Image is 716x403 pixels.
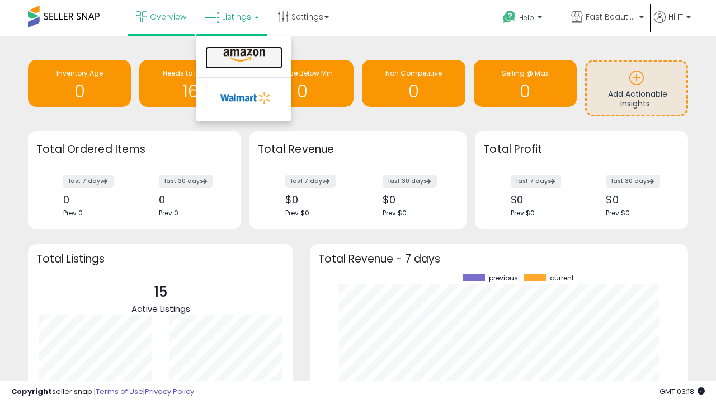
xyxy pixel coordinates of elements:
div: $0 [606,194,668,205]
a: BB Price Below Min 0 [251,60,354,107]
span: Prev: $0 [383,208,407,218]
span: Prev: $0 [606,208,630,218]
h3: Total Revenue [258,142,458,157]
div: $0 [511,194,573,205]
span: Inventory Age [56,68,103,78]
label: last 30 days [606,175,660,188]
span: Prev: 0 [159,208,178,218]
h3: Total Listings [36,255,285,263]
h1: 16 [145,82,237,101]
label: last 7 days [285,175,336,188]
span: Selling @ Max [502,68,549,78]
label: last 7 days [63,175,114,188]
p: 15 [131,282,190,303]
h3: Total Revenue - 7 days [318,255,680,263]
a: Terms of Use [96,386,143,397]
span: current [550,274,574,282]
span: BB Price Below Min [271,68,333,78]
span: Prev: 0 [63,208,83,218]
h1: 0 [34,82,125,101]
a: Non Competitive 0 [362,60,465,107]
span: Help [519,13,534,22]
i: Get Help [502,10,516,24]
strong: Copyright [11,386,52,397]
span: Active Listings [131,303,190,315]
a: Help [494,2,561,36]
a: Privacy Policy [145,386,194,397]
div: $0 [383,194,447,205]
a: Inventory Age 0 [28,60,131,107]
h1: 0 [368,82,459,101]
label: last 7 days [511,175,561,188]
h3: Total Profit [483,142,680,157]
div: 0 [63,194,126,205]
h3: Total Ordered Items [36,142,233,157]
h1: 0 [479,82,571,101]
span: Non Competitive [385,68,442,78]
h1: 0 [256,82,348,101]
span: Add Actionable Insights [608,88,667,110]
label: last 30 days [159,175,213,188]
span: Prev: $0 [511,208,535,218]
a: Selling @ Max 0 [474,60,577,107]
span: Overview [150,11,186,22]
span: Fast Beauty ([GEOGRAPHIC_DATA]) [586,11,636,22]
label: last 30 days [383,175,437,188]
a: Hi IT [654,11,691,36]
div: seller snap | | [11,387,194,397]
span: previous [489,274,518,282]
span: Prev: $0 [285,208,309,218]
a: Needs to Reprice 16 [139,60,242,107]
span: Listings [222,11,251,22]
span: 2025-08-18 03:18 GMT [660,386,705,397]
div: 0 [159,194,222,205]
div: $0 [285,194,350,205]
span: Needs to Reprice [163,68,219,78]
span: Hi IT [668,11,683,22]
a: Add Actionable Insights [587,62,686,115]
